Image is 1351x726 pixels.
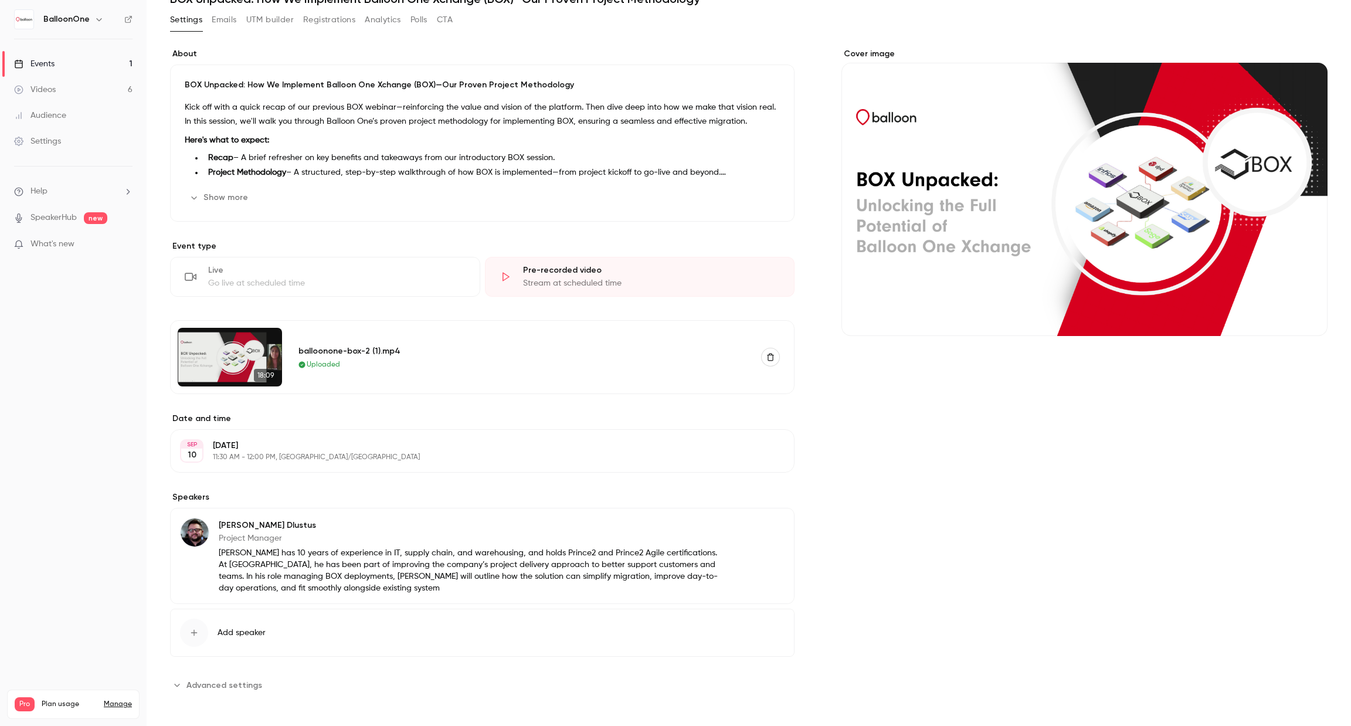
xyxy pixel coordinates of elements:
span: Pro [15,697,35,711]
button: Registrations [303,11,355,29]
span: 18:09 [254,369,277,382]
p: Event type [170,240,795,252]
section: Advanced settings [170,676,795,694]
div: Events [14,58,55,70]
div: Pre-recorded videoStream at scheduled time [485,257,795,297]
strong: Here's what to expect: [185,136,269,144]
a: SpeakerHub [30,212,77,224]
button: Add speaker [170,609,795,657]
p: Kick off with a quick recap of our previous BOX webinar—reinforcing the value and vision of the p... [185,100,780,128]
p: Project Manager [219,532,718,544]
span: new [84,212,107,224]
li: – A brief refresher on key benefits and takeaways from our introductory BOX session. [203,152,780,164]
button: Show more [185,188,255,207]
button: Analytics [365,11,401,29]
div: SEP [181,440,202,449]
p: BOX Unpacked: How We Implement Balloon One Xchange (BOX)—Our Proven Project Methodology [185,79,780,91]
span: Plan usage [42,700,97,709]
label: About [170,48,795,60]
span: What's new [30,238,74,250]
label: Cover image [841,48,1328,60]
span: Advanced settings [186,679,262,691]
div: Live [208,264,466,276]
img: Viktor Dlustus [181,518,209,547]
section: Cover image [841,48,1328,336]
p: 11:30 AM - 12:00 PM, [GEOGRAPHIC_DATA]/[GEOGRAPHIC_DATA] [213,453,732,462]
li: – A structured, step-by-step walkthrough of how BOX is implemented—from project kickoff to go-liv... [203,167,780,179]
p: [PERSON_NAME] has 10 years of experience in IT, supply chain, and warehousing, and holds Prince2 ... [219,547,718,594]
button: Settings [170,11,202,29]
a: Manage [104,700,132,709]
h6: BalloonOne [43,13,90,25]
div: Pre-recorded video [523,264,780,276]
strong: Project Methodology [208,168,286,177]
button: Advanced settings [170,676,269,694]
button: UTM builder [246,11,294,29]
div: Viktor Dlustus[PERSON_NAME] DlustusProject Manager[PERSON_NAME] has 10 years of experience in IT,... [170,508,795,604]
label: Date and time [170,413,795,425]
p: [PERSON_NAME] Dlustus [219,520,718,531]
div: Stream at scheduled time [523,277,780,289]
div: balloonone-box-2 (1).mp4 [298,345,748,357]
strong: Recap [208,154,233,162]
button: Emails [212,11,236,29]
button: Polls [410,11,427,29]
p: 10 [188,449,196,461]
img: BalloonOne [15,10,33,29]
iframe: Noticeable Trigger [118,239,133,250]
div: Go live at scheduled time [208,277,466,289]
li: help-dropdown-opener [14,185,133,198]
div: Audience [14,110,66,121]
span: Uploaded [307,359,340,370]
p: [DATE] [213,440,732,452]
span: Help [30,185,47,198]
span: Add speaker [218,627,266,639]
div: LiveGo live at scheduled time [170,257,480,297]
div: Settings [14,135,61,147]
label: Speakers [170,491,795,503]
button: CTA [437,11,453,29]
div: Videos [14,84,56,96]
